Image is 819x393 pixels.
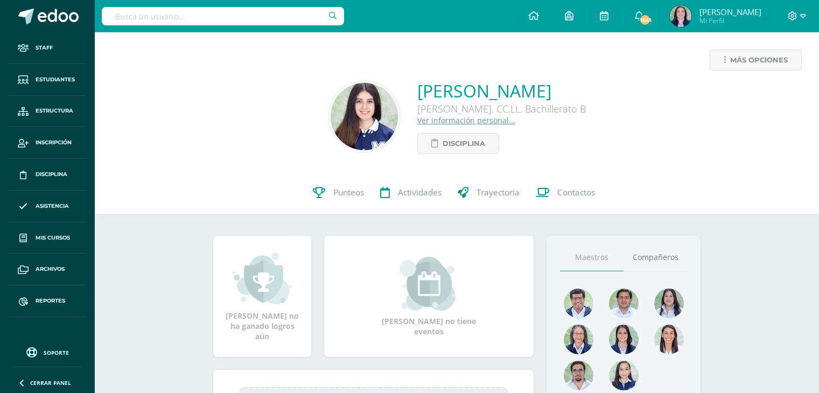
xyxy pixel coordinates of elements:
[699,6,761,17] span: [PERSON_NAME]
[398,187,442,198] span: Actividades
[609,289,639,318] img: 1e7bfa517bf798cc96a9d855bf172288.png
[654,289,684,318] img: 1934cc27df4ca65fd091d7882280e9dd.png
[417,102,586,115] div: [PERSON_NAME]. CC.LL. Bachillerato B
[36,170,67,179] span: Disciplina
[639,14,651,26] span: 1541
[36,107,73,115] span: Estructura
[417,115,515,125] a: Ver información personal...
[450,171,528,214] a: Trayectoria
[13,345,82,359] a: Soporte
[102,7,344,25] input: Busca un usuario...
[528,171,603,214] a: Contactos
[624,244,687,271] a: Compañeros
[331,83,398,150] img: 45e45fbf30d30ec799bbbe00fa7e9bf9.png
[699,16,761,25] span: Mi Perfil
[305,171,372,214] a: Punteos
[30,379,71,387] span: Cerrar panel
[609,325,639,354] img: d4e0c534ae446c0d00535d3bb96704e9.png
[564,325,593,354] img: 68491b968eaf45af92dd3338bd9092c6.png
[44,349,69,356] span: Soporte
[654,325,684,354] img: 38d188cc98c34aa903096de2d1c9671e.png
[670,5,691,27] img: 5906865b528be9ca3f0fa4c27820edfe.png
[372,171,450,214] a: Actividades
[417,133,499,154] a: Disciplina
[730,50,788,70] span: Más opciones
[36,44,53,52] span: Staff
[224,251,300,341] div: [PERSON_NAME] no ha ganado logros aún
[36,202,69,210] span: Asistencia
[477,187,520,198] span: Trayectoria
[9,64,86,96] a: Estudiantes
[233,251,292,305] img: achievement_small.png
[400,257,458,311] img: event_small.png
[564,289,593,318] img: 484afa508d8d35e59a7ea9d5d4640c41.png
[36,265,65,273] span: Archivos
[36,234,70,242] span: Mis cursos
[9,96,86,128] a: Estructura
[557,187,595,198] span: Contactos
[564,361,593,390] img: d7e1be39c7a5a7a89cfb5608a6c66141.png
[609,361,639,390] img: e0582db7cc524a9960c08d03de9ec803.png
[560,244,624,271] a: Maestros
[36,297,65,305] span: Reportes
[417,79,586,102] a: [PERSON_NAME]
[9,159,86,191] a: Disciplina
[36,138,72,147] span: Inscripción
[9,32,86,64] a: Staff
[443,134,485,153] span: Disciplina
[333,187,364,198] span: Punteos
[375,257,483,336] div: [PERSON_NAME] no tiene eventos
[9,254,86,285] a: Archivos
[9,222,86,254] a: Mis cursos
[36,75,75,84] span: Estudiantes
[9,191,86,222] a: Asistencia
[9,285,86,317] a: Reportes
[9,127,86,159] a: Inscripción
[710,50,802,71] a: Más opciones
